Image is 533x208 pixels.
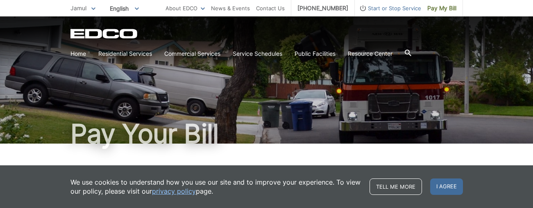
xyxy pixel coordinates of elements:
p: We use cookies to understand how you use our site and to improve your experience. To view our pol... [70,178,361,196]
a: Resource Center [348,49,392,58]
a: Commercial Services [164,49,220,58]
span: English [104,2,145,15]
span: Pay My Bill [427,4,456,13]
a: Contact Us [256,4,285,13]
a: About EDCO [166,4,205,13]
a: Residential Services [98,49,152,58]
a: Public Facilities [295,49,336,58]
a: Tell me more [370,178,422,195]
span: I agree [430,178,463,195]
a: privacy policy [152,187,196,196]
a: Service Schedules [233,49,282,58]
span: Jamul [70,5,86,11]
a: Home [70,49,86,58]
a: News & Events [211,4,250,13]
h1: Pay Your Bill [70,121,463,147]
a: EDCD logo. Return to the homepage. [70,29,138,39]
